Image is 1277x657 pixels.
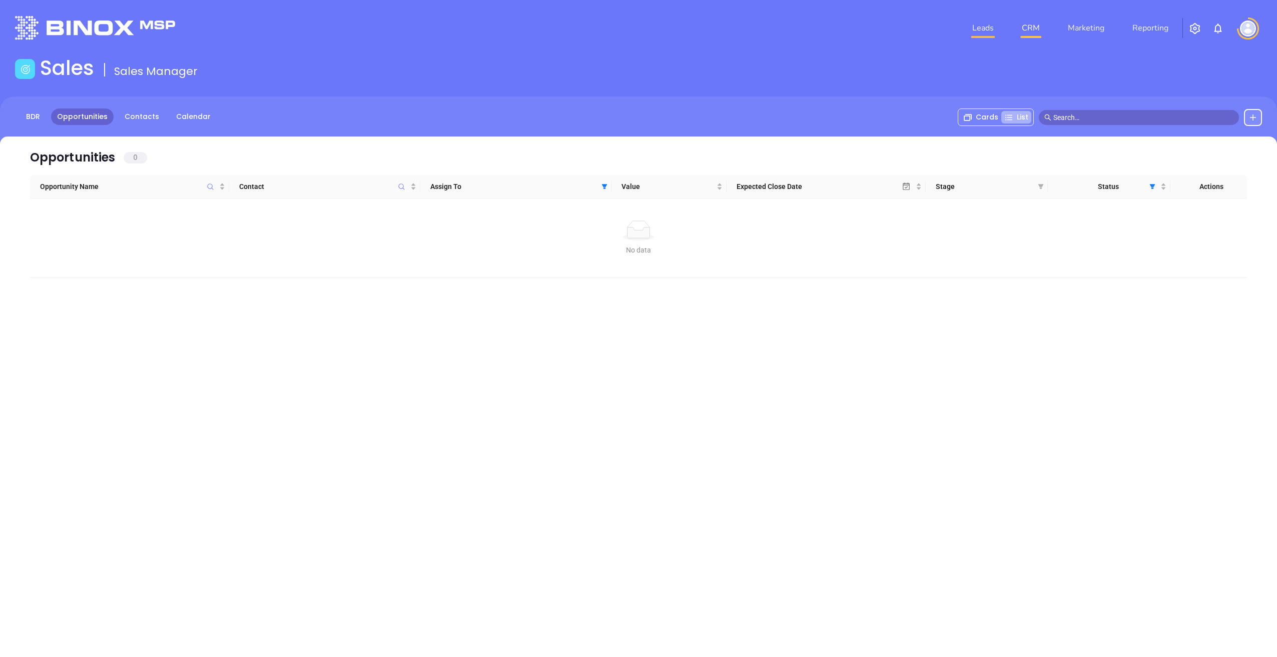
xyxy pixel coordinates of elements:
[20,108,46,125] a: BDR
[727,175,926,198] th: Expected Close Date
[1240,20,1256,36] img: user
[40,181,217,192] span: Opportunity Name
[114,63,198,79] span: Sales Manager
[40,56,94,80] h1: Sales
[30,175,229,198] th: Opportunity Name
[229,175,420,198] th: Contact
[611,175,726,198] th: Value
[1018,18,1044,38] a: CRM
[1147,175,1157,198] span: filter
[430,181,597,192] span: Assign To
[1212,22,1224,34] img: iconNotification
[737,181,914,192] span: Expected Close Date
[30,148,147,166] div: Opportunities
[601,183,607,189] span: filter
[51,108,114,125] a: Opportunities
[1017,112,1028,122] span: List
[239,181,408,192] span: Contact
[15,16,175,39] img: logo
[976,112,998,122] span: Cards
[1170,175,1247,198] th: Actions
[1064,18,1108,38] a: Marketing
[119,108,165,125] a: Contacts
[1036,179,1046,194] span: filter
[621,181,714,192] span: Value
[1044,114,1051,121] span: search
[124,152,147,163] span: 0
[1189,22,1201,34] img: iconSetting
[1038,183,1044,189] span: filter
[38,244,1239,255] div: No data
[1128,18,1172,38] a: Reporting
[1048,175,1170,198] th: Status
[170,108,217,125] a: Calendar
[968,18,998,38] a: Leads
[1149,183,1155,189] span: filter
[1053,112,1233,123] input: Search…
[1058,181,1158,192] span: Status
[599,179,609,194] span: filter
[936,181,1034,192] span: Stage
